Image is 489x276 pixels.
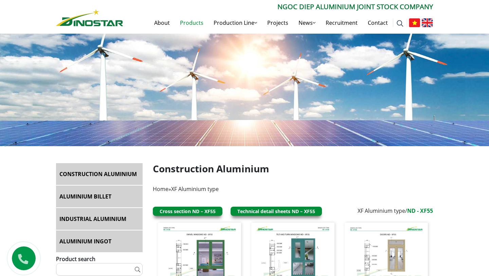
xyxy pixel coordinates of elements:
[209,12,262,34] a: Production Line
[409,18,420,27] img: Tiếng Việt
[358,207,433,223] div: /
[56,163,143,185] a: Construction Aluminium
[293,12,321,34] a: News
[363,12,393,34] a: Contact
[56,230,143,252] a: Aluminium Ingot
[422,18,433,27] img: English
[175,12,209,34] a: Products
[56,186,143,207] a: ALUMINIUM BILLET
[237,208,315,214] a: Technical detail sheets ND – XF55
[153,163,433,175] h3: Construction Aluminium
[171,185,219,193] span: XF Aluminium type
[56,208,143,230] a: INDUSTRIAL ALUMINIUM
[407,207,433,214] span: ND - XF55
[149,12,175,34] a: About
[153,185,168,193] a: Home
[56,9,123,26] img: Nhôm Dinostar
[153,185,219,193] span: »
[397,20,403,27] img: search
[123,2,433,12] p: NGOC DIEP ALUMINIUM JOINT STOCK COMPANY
[321,12,363,34] a: Recruitment
[262,12,293,34] a: Projects
[358,207,405,214] span: XF Aluminium type
[160,208,216,214] a: Cross section ND – XF55
[56,255,95,263] span: Product search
